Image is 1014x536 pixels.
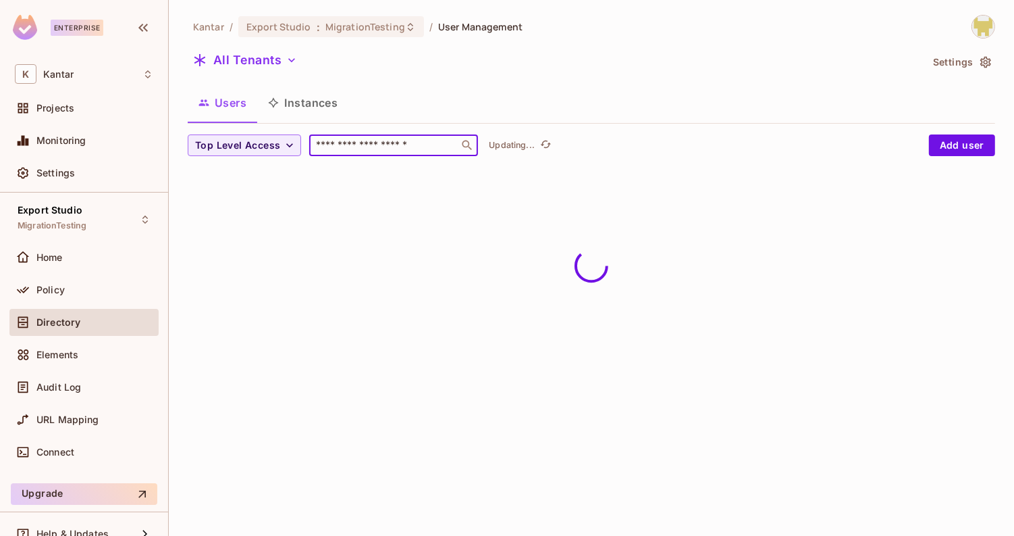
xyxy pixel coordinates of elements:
[246,20,311,33] span: Export Studio
[540,139,552,152] span: refresh
[36,252,63,263] span: Home
[36,285,65,295] span: Policy
[325,20,405,33] span: MigrationTesting
[15,64,36,84] span: K
[188,135,301,156] button: Top Level Access
[13,15,37,40] img: SReyMgAAAABJRU5ErkJggg==
[257,86,348,120] button: Instances
[11,483,157,505] button: Upgrade
[36,349,78,360] span: Elements
[316,22,321,32] span: :
[36,317,80,328] span: Directory
[193,20,224,33] span: the active workspace
[929,135,995,156] button: Add user
[36,447,74,458] span: Connect
[928,51,995,73] button: Settings
[429,20,433,33] li: /
[188,49,302,71] button: All Tenants
[43,69,74,80] span: Workspace: Kantar
[537,137,554,153] button: refresh
[51,20,103,36] div: Enterprise
[18,220,86,231] span: MigrationTesting
[230,20,233,33] li: /
[36,103,74,114] span: Projects
[36,168,75,178] span: Settings
[36,135,86,146] span: Monitoring
[36,414,99,425] span: URL Mapping
[438,20,523,33] span: User Management
[489,140,535,151] p: Updating...
[188,86,257,120] button: Users
[535,137,554,153] span: Click to refresh data
[195,137,280,154] span: Top Level Access
[972,16,994,38] img: Girishankar.VP@kantar.com
[18,205,82,216] span: Export Studio
[36,382,81,393] span: Audit Log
